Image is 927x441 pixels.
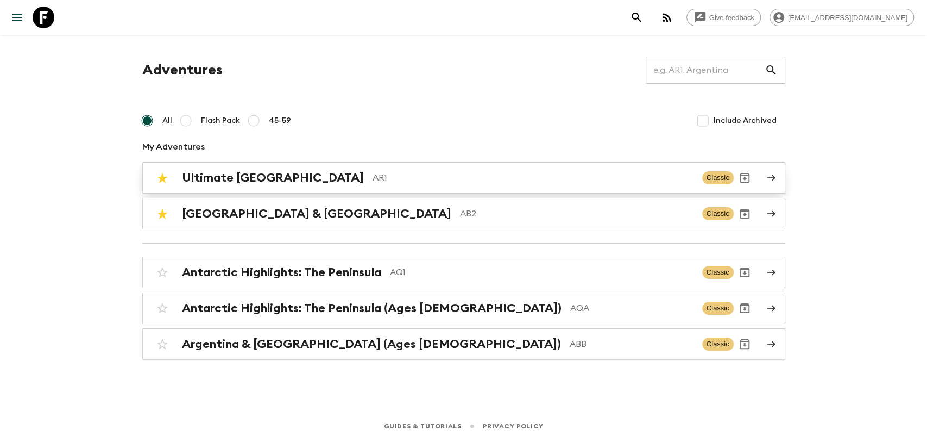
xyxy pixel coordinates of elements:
h2: Ultimate [GEOGRAPHIC_DATA] [182,171,364,185]
p: AB2 [460,207,693,220]
a: Give feedback [686,9,761,26]
span: Classic [702,207,734,220]
a: Antarctic Highlights: The PeninsulaAQ1ClassicArchive [142,257,785,288]
h2: Antarctic Highlights: The Peninsula (Ages [DEMOGRAPHIC_DATA]) [182,301,562,315]
button: search adventures [626,7,647,28]
div: [EMAIL_ADDRESS][DOMAIN_NAME] [770,9,914,26]
span: Classic [702,171,734,184]
span: Include Archived [714,115,777,126]
span: Classic [702,338,734,351]
a: Argentina & [GEOGRAPHIC_DATA] (Ages [DEMOGRAPHIC_DATA])ABBClassicArchive [142,328,785,360]
h2: Antarctic Highlights: The Peninsula [182,265,381,279]
span: All [162,115,172,126]
button: Archive [734,262,755,283]
span: Classic [702,302,734,315]
h2: [GEOGRAPHIC_DATA] & [GEOGRAPHIC_DATA] [182,207,451,221]
a: Ultimate [GEOGRAPHIC_DATA]AR1ClassicArchive [142,162,785,194]
p: AR1 [373,171,693,184]
p: My Adventures [142,140,785,153]
span: Give feedback [703,14,760,22]
span: [EMAIL_ADDRESS][DOMAIN_NAME] [782,14,913,22]
span: 45-59 [269,115,291,126]
a: Privacy Policy [483,420,543,432]
span: Flash Pack [201,115,240,126]
a: Guides & Tutorials [383,420,461,432]
button: Archive [734,297,755,319]
a: [GEOGRAPHIC_DATA] & [GEOGRAPHIC_DATA]AB2ClassicArchive [142,198,785,229]
h2: Argentina & [GEOGRAPHIC_DATA] (Ages [DEMOGRAPHIC_DATA]) [182,337,561,351]
button: menu [7,7,28,28]
button: Archive [734,167,755,189]
p: AQ1 [390,266,693,279]
button: Archive [734,333,755,355]
p: AQA [570,302,693,315]
a: Antarctic Highlights: The Peninsula (Ages [DEMOGRAPHIC_DATA])AQAClassicArchive [142,293,785,324]
h1: Adventures [142,59,223,81]
span: Classic [702,266,734,279]
p: ABB [570,338,693,351]
input: e.g. AR1, Argentina [646,55,765,85]
button: Archive [734,203,755,225]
